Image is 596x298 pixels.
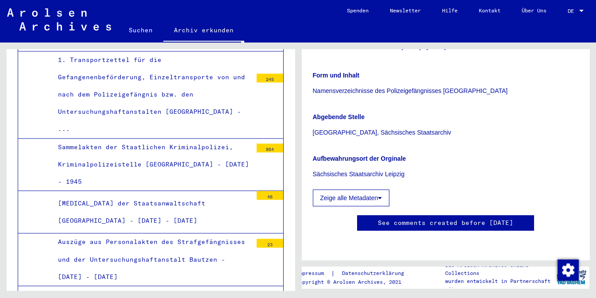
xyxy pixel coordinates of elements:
div: 23 [257,239,283,248]
div: 954 [257,143,283,152]
div: | [296,269,415,278]
span: DE [568,8,577,14]
p: Namensverzeichnisse des Polizeigefängnisses [GEOGRAPHIC_DATA] [313,86,579,96]
p: Copyright © Arolsen Archives, 2021 [296,278,415,286]
img: Zustimmung ändern [558,259,579,281]
a: Datenschutzerklärung [335,269,415,278]
p: Sächsisches Staatsarchiv Leipzig [313,170,579,179]
a: See comments created before [DATE] [378,218,513,228]
p: [GEOGRAPHIC_DATA], Sächsisches Staatsarchiv [313,128,579,137]
div: 46 [257,191,283,200]
p: Die Arolsen Archives Online-Collections [445,261,554,277]
div: 245 [257,74,283,82]
div: Sammelakten der Staatlichen Kriminalpolizei, Kriminalpolizeistelle [GEOGRAPHIC_DATA] - [DATE] - 1945 [51,139,252,191]
b: Abgebende Stelle [313,113,365,120]
a: Archiv erkunden [163,19,244,43]
div: Auszüge aus Personalakten des Strafgefängnisses und der Untersuchungshaftanstalt Bautzen - [DATE]... [51,233,252,286]
img: Arolsen_neg.svg [7,8,111,31]
button: Zeige alle Metadaten [313,190,390,206]
a: Suchen [118,19,163,41]
img: yv_logo.png [555,266,588,288]
b: Aufbewahrungsort der Orginale [313,155,406,162]
p: wurden entwickelt in Partnerschaft mit [445,277,554,293]
div: 1. Transportzettel für die Gefangenenbeförderung, Einzeltransporte von und nach dem Polizeigefäng... [51,51,252,138]
div: [MEDICAL_DATA] der Staatsanwaltschaft [GEOGRAPHIC_DATA] - [DATE] - [DATE] [51,195,252,229]
a: Impressum [296,269,331,278]
b: Form und Inhalt [313,72,360,79]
